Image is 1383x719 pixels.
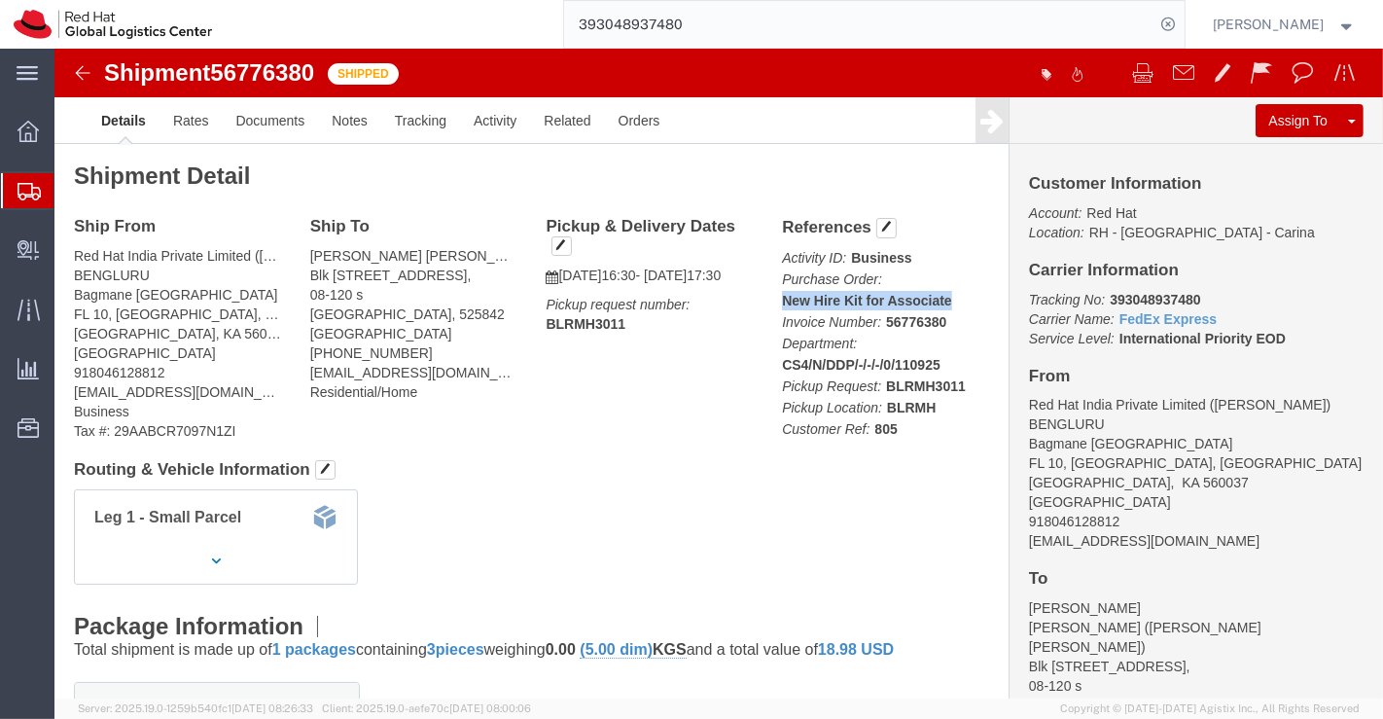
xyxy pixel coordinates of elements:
[78,702,313,714] span: Server: 2025.19.0-1259b540fc1
[1060,701,1360,717] span: Copyright © [DATE]-[DATE] Agistix Inc., All Rights Reserved
[54,49,1383,699] iframe: FS Legacy Container
[1214,14,1325,35] span: Sumitra Hansdah
[14,10,212,39] img: logo
[322,702,531,714] span: Client: 2025.19.0-aefe70c
[564,1,1155,48] input: Search for shipment number, reference number
[449,702,531,714] span: [DATE] 08:00:06
[1213,13,1357,36] button: [PERSON_NAME]
[231,702,313,714] span: [DATE] 08:26:33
